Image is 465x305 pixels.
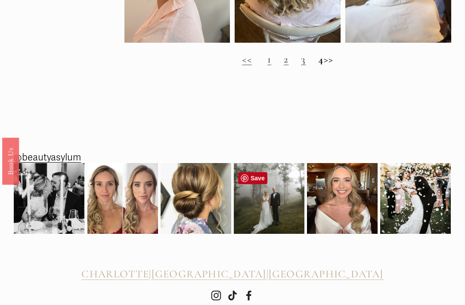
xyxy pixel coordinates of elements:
a: TikTok [227,290,238,301]
span: | [149,267,151,280]
a: Book Us [2,137,19,184]
a: << [242,53,251,66]
a: 3 [301,53,306,66]
img: 2020 didn&rsquo;t stop this wedding celebration! 🎊😍🎉 @beautyasylum_atlanta #beautyasylum @bridal_... [380,154,451,243]
img: Rehearsal dinner vibes from Raleigh, NC. We added a subtle braid at the top before we created her... [14,163,84,234]
a: Instagram [211,290,221,301]
a: CHARLOTTE [81,268,149,280]
strong: 4 [318,53,323,66]
a: 2 [284,53,288,66]
span: CHARLOTTE [81,267,149,280]
a: Pin it! [238,172,267,184]
img: So much pretty from this weekend! Here&rsquo;s one from @beautyasylum_charlotte #beautyasylum @up... [161,157,231,241]
h2: >> [124,53,451,66]
span: | [267,267,269,280]
img: Going into the wedding weekend with some bridal inspo for ya! 💫 @beautyasylum_charlotte #beautyas... [307,163,378,234]
span: [GEOGRAPHIC_DATA] [269,267,384,280]
a: @beautyasylum [14,149,81,166]
a: 1 [267,53,271,66]
img: Picture perfect 💫 @beautyasylum_charlotte @apryl_naylor_makeup #beautyasylum_apryl @uptownfunkyou... [234,163,304,234]
span: [GEOGRAPHIC_DATA] [152,267,267,280]
a: [GEOGRAPHIC_DATA] [269,268,384,280]
a: [GEOGRAPHIC_DATA] [152,268,267,280]
a: Facebook [244,290,254,301]
img: It&rsquo;s been a while since we&rsquo;ve shared a before and after! Subtle makeup &amp; romantic... [87,163,158,234]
